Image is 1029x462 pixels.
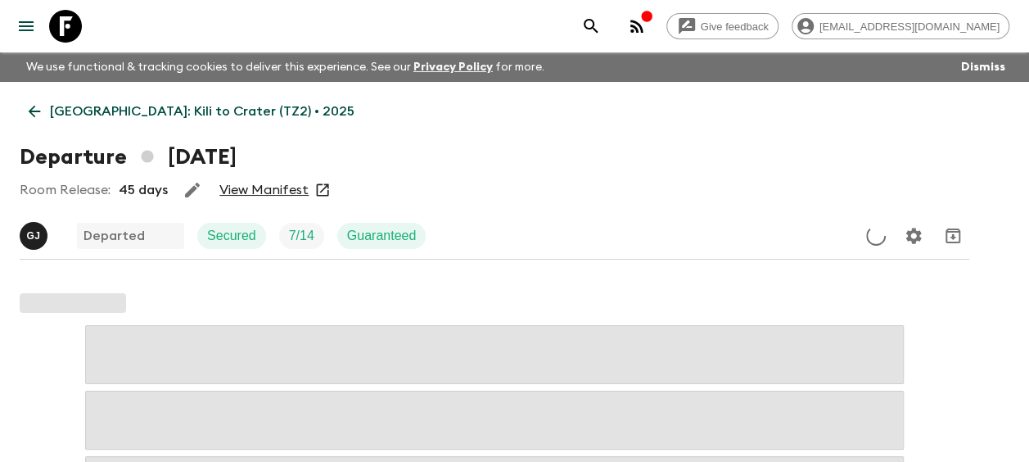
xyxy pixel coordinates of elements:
[83,226,145,246] p: Departed
[575,10,607,43] button: search adventures
[10,10,43,43] button: menu
[289,226,314,246] p: 7 / 14
[20,227,51,240] span: Gerald John
[119,180,168,200] p: 45 days
[20,52,551,82] p: We use functional & tracking cookies to deliver this experience. See our for more.
[957,56,1009,79] button: Dismiss
[347,226,417,246] p: Guaranteed
[810,20,1009,33] span: [EMAIL_ADDRESS][DOMAIN_NAME]
[413,61,493,73] a: Privacy Policy
[20,141,237,174] h1: Departure [DATE]
[197,223,266,249] div: Secured
[219,182,309,198] a: View Manifest
[692,20,778,33] span: Give feedback
[792,13,1009,39] div: [EMAIL_ADDRESS][DOMAIN_NAME]
[860,220,892,252] button: Update Price, Early Bird Discount and Costs
[50,102,354,121] p: [GEOGRAPHIC_DATA]: Kili to Crater (TZ2) • 2025
[666,13,779,39] a: Give feedback
[20,95,363,128] a: [GEOGRAPHIC_DATA]: Kili to Crater (TZ2) • 2025
[897,220,930,252] button: Settings
[936,220,969,252] button: Archive (Completed, Cancelled or Unsynced Departures only)
[207,226,256,246] p: Secured
[20,180,111,200] p: Room Release:
[279,223,324,249] div: Trip Fill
